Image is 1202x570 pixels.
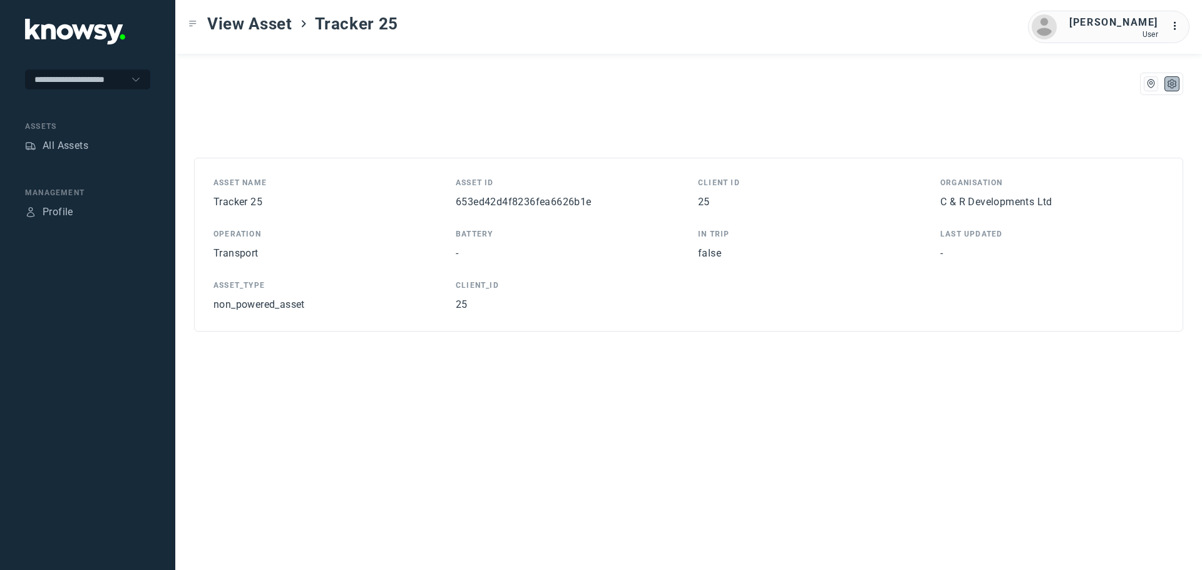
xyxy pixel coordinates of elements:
div: asset_type [213,280,437,291]
div: Organisation [940,177,1164,188]
div: Last Updated [940,228,1164,240]
span: non_powered_asset [213,298,305,310]
div: Management [25,187,150,198]
span: Tracker 25 [315,13,399,35]
div: Client ID [698,177,922,188]
span: Transport [213,247,259,259]
img: avatar.png [1032,14,1057,39]
div: Asset Name [213,177,437,188]
div: Assets [25,140,36,151]
div: Toggle Menu [188,19,197,28]
span: C & R Developments Ltd [940,196,1052,208]
div: client_id [456,280,679,291]
div: Status: Unknown [207,119,285,134]
div: Profile [25,206,36,218]
div: : [1171,19,1186,34]
span: 25 [456,298,468,310]
span: 25 [698,196,710,208]
div: Assets [25,121,150,132]
div: In Trip [698,228,922,240]
span: false [698,247,721,259]
div: User [1069,30,1158,39]
tspan: ... [1171,21,1184,31]
span: Tracker 25 [213,196,262,208]
a: AssetsAll Assets [25,138,88,153]
div: All Assets [43,138,88,153]
div: Profile [43,205,73,220]
span: - [456,247,458,259]
div: Operation [213,228,437,240]
div: Asset ID [456,177,679,188]
a: ProfileProfile [25,205,73,220]
span: 653ed42d4f8236fea6626b1e [456,196,592,208]
div: : [1171,19,1186,36]
span: View Asset [207,13,292,35]
div: > [299,19,309,29]
img: Application Logo [25,19,125,44]
div: List [1166,78,1178,89]
div: Battery [456,228,679,240]
span: - [940,247,943,259]
div: [PERSON_NAME] [1069,15,1158,30]
div: Map [1146,78,1157,89]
